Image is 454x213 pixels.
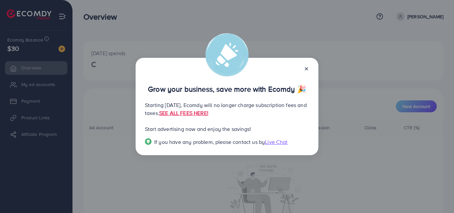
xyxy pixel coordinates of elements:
img: alert [205,33,249,76]
span: If you have any problem, please contact us by [154,138,265,146]
p: Starting [DATE], Ecomdy will no longer charge subscription fees and taxes. [145,101,309,117]
a: SEE ALL FEES HERE! [159,109,208,117]
span: Live Chat [265,138,287,146]
p: Grow your business, save more with Ecomdy 🎉 [145,85,309,93]
img: Popup guide [145,138,152,145]
p: Start advertising now and enjoy the savings! [145,125,309,133]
